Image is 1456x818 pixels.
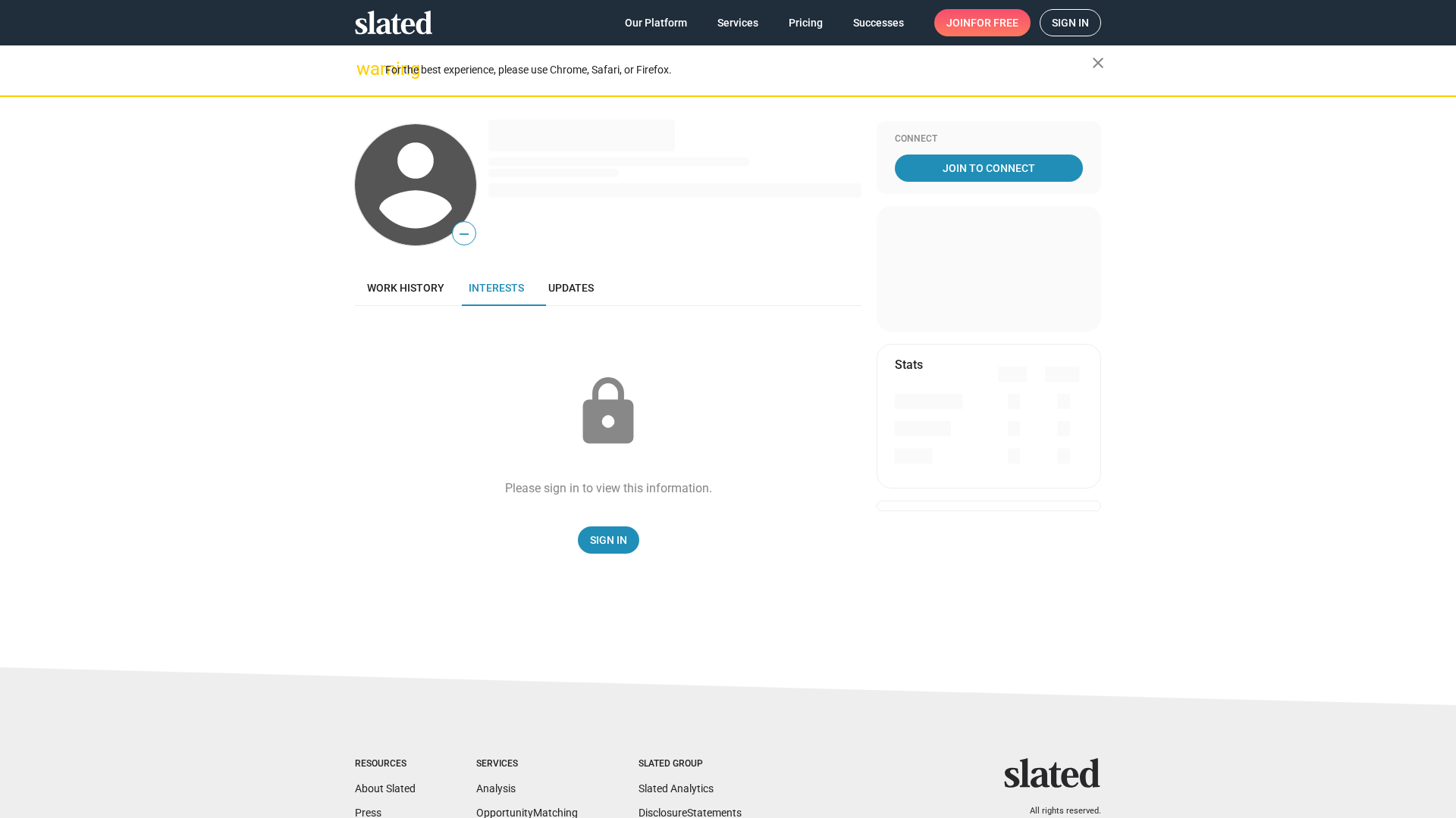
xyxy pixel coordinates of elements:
[613,9,699,36] a: Our Platform
[1040,9,1101,36] a: Sign in
[385,60,1092,80] div: For the best experience, please use Chrome, Safari, or Firefox.
[895,357,923,373] mat-card-title: Stats
[841,9,916,36] a: Successes
[548,282,594,294] span: Updates
[1089,54,1107,72] mat-icon: close
[536,270,606,306] a: Updates
[590,526,627,554] span: Sign In
[469,282,524,294] span: Interests
[570,374,646,450] mat-icon: lock
[971,9,1018,36] span: for free
[895,133,1083,145] div: Connect
[898,155,1080,182] span: Join To Connect
[578,526,639,554] a: Sign In
[476,782,516,795] a: Analysis
[356,60,375,78] mat-icon: warning
[457,270,536,306] a: Interests
[934,9,1031,36] a: Joinfor free
[639,758,742,770] div: Slated Group
[355,270,457,306] a: Work history
[946,9,1018,36] span: Join
[367,282,444,294] span: Work history
[777,9,835,36] a: Pricing
[639,782,714,795] a: Slated Analytics
[789,9,823,36] span: Pricing
[853,9,904,36] span: Successes
[355,758,416,770] div: Resources
[476,758,578,770] div: Services
[355,782,416,795] a: About Slated
[453,224,475,244] span: —
[625,9,687,36] span: Our Platform
[717,9,758,36] span: Services
[1052,10,1089,36] span: Sign in
[895,155,1083,182] a: Join To Connect
[705,9,770,36] a: Services
[505,480,712,496] div: Please sign in to view this information.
